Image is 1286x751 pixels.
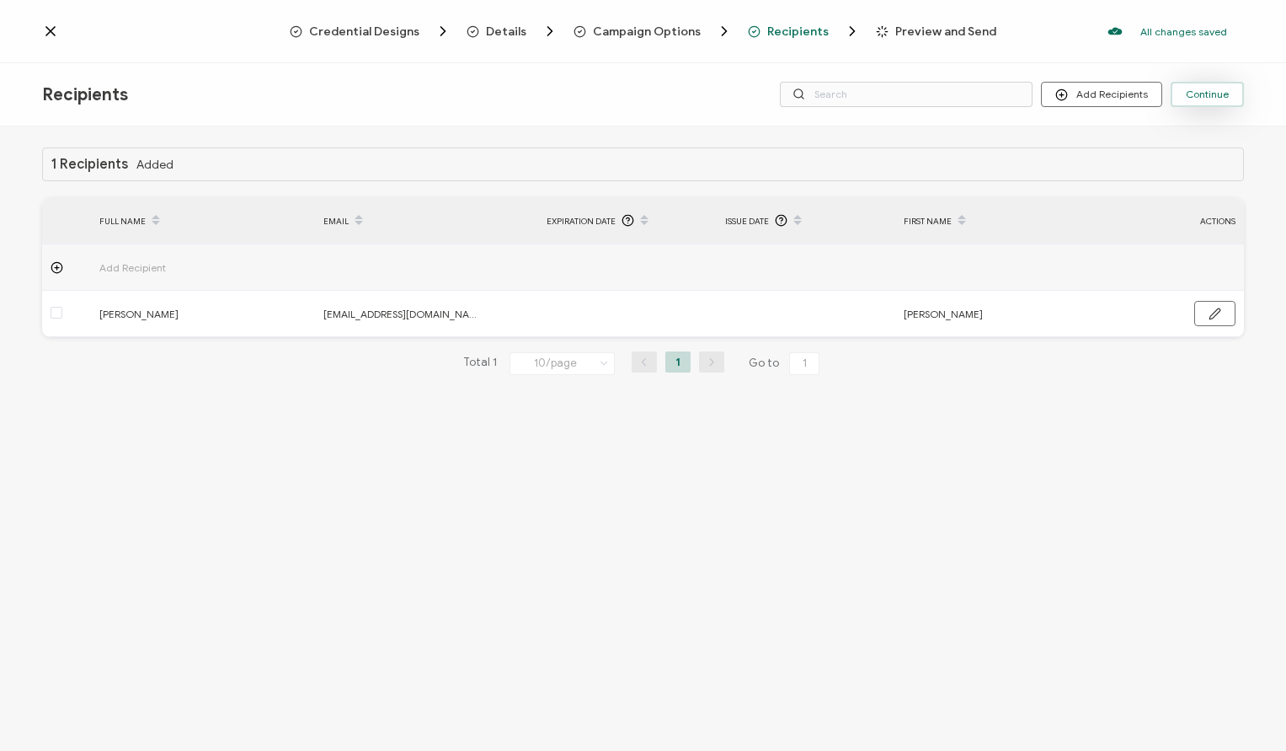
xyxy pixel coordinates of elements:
[315,207,538,235] div: EMAIL
[1041,82,1162,107] button: Add Recipients
[323,304,483,324] span: [EMAIL_ADDRESS][DOMAIN_NAME]
[136,158,173,171] span: Added
[767,25,829,38] span: Recipients
[749,351,823,375] span: Go to
[904,304,983,324] span: [PERSON_NAME]
[309,25,419,38] span: Credential Designs
[1171,82,1244,107] button: Continue
[467,23,558,40] span: Details
[486,25,526,38] span: Details
[876,25,996,38] span: Preview and Send
[748,23,861,40] span: Recipients
[99,258,259,277] span: Add Recipient
[91,207,314,235] div: FULL NAME
[290,23,996,40] div: Breadcrumb
[895,207,1074,235] div: First Name
[593,25,701,38] span: Campaign Options
[780,82,1033,107] input: Search
[290,23,451,40] span: Credential Designs
[574,23,733,40] span: Campaign Options
[1202,670,1286,751] iframe: Chat Widget
[547,212,616,231] span: Expiration Date
[42,84,128,105] span: Recipients
[895,25,996,38] span: Preview and Send
[463,351,497,375] span: Total 1
[510,352,615,375] input: Select
[1084,212,1244,231] div: ACTIONS
[665,351,691,373] li: 1
[1186,89,1229,99] span: Continue
[725,212,769,231] span: Issue Date
[99,304,259,324] span: [PERSON_NAME]
[51,157,128,172] h1: 1 Recipients
[1140,25,1227,38] p: All changes saved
